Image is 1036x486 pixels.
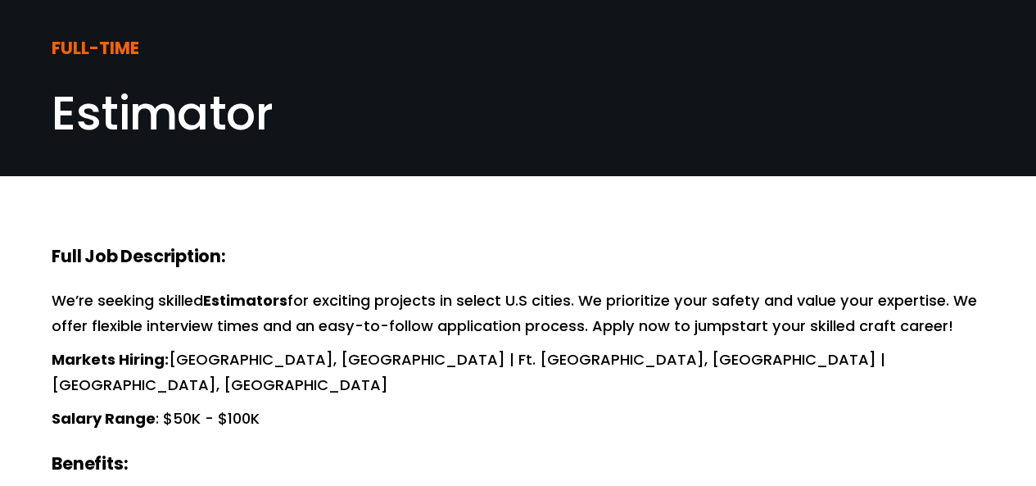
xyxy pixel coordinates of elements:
[52,348,169,374] strong: Markets Hiring:
[52,451,128,480] strong: Benefits:
[52,35,139,65] strong: FULL-TIME
[52,348,984,397] p: [GEOGRAPHIC_DATA], [GEOGRAPHIC_DATA] | Ft. [GEOGRAPHIC_DATA], [GEOGRAPHIC_DATA] | [GEOGRAPHIC_DAT...
[52,407,984,433] p: : $50K - $100K
[203,289,287,315] strong: Estimators
[52,80,273,146] span: Estimator
[52,407,156,433] strong: Salary Range
[52,243,226,273] strong: Full Job Description:
[52,289,984,338] p: We’re seeking skilled for exciting projects in select U.S cities. We prioritize your safety and v...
